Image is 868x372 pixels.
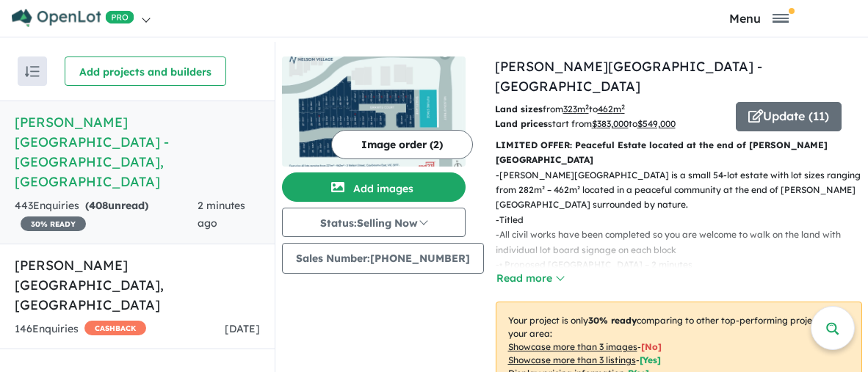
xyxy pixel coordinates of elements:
span: 30 % READY [21,216,86,231]
button: Toggle navigation [653,11,864,25]
button: Sales Number:[PHONE_NUMBER] [282,243,484,274]
button: Add projects and builders [65,56,226,86]
img: Nelson Village - Cranbourne East [282,56,466,167]
span: [DATE] [225,322,260,335]
h5: [PERSON_NAME][GEOGRAPHIC_DATA] , [GEOGRAPHIC_DATA] [15,255,260,315]
u: Showcase more than 3 listings [508,354,636,365]
img: sort.svg [25,66,40,77]
span: 2 minutes ago [198,199,245,230]
p: start from [495,117,725,131]
u: 323 m [563,103,589,114]
span: to [589,103,625,114]
sup: 2 [621,103,625,111]
div: 146 Enquir ies [15,321,146,338]
u: $ 549,000 [637,118,676,129]
b: 30 % ready [588,315,637,326]
button: Add images [282,172,466,202]
u: Showcase more than 3 images [508,341,637,352]
p: from [495,102,725,117]
a: [PERSON_NAME][GEOGRAPHIC_DATA] - [GEOGRAPHIC_DATA] [495,58,762,95]
h5: [PERSON_NAME][GEOGRAPHIC_DATA] - [GEOGRAPHIC_DATA] , [GEOGRAPHIC_DATA] [15,112,260,192]
span: [ No ] [641,341,662,352]
span: CASHBACK [84,321,146,335]
u: 462 m [598,103,625,114]
p: LIMITED OFFER: Peaceful Estate located at the end of [PERSON_NAME][GEOGRAPHIC_DATA] [496,138,862,168]
strong: ( unread) [85,199,148,212]
img: Openlot PRO Logo White [12,9,134,27]
div: 443 Enquir ies [15,197,198,233]
button: Read more [496,270,565,287]
span: [ Yes ] [640,354,661,365]
u: $ 383,000 [592,118,629,129]
span: 408 [89,199,108,212]
sup: 2 [585,103,589,111]
b: Land sizes [495,103,543,114]
button: Image order (2) [331,130,473,159]
button: Status:Selling Now [282,208,466,237]
b: Land prices [495,118,548,129]
button: Update (11) [736,102,842,131]
span: to [629,118,676,129]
